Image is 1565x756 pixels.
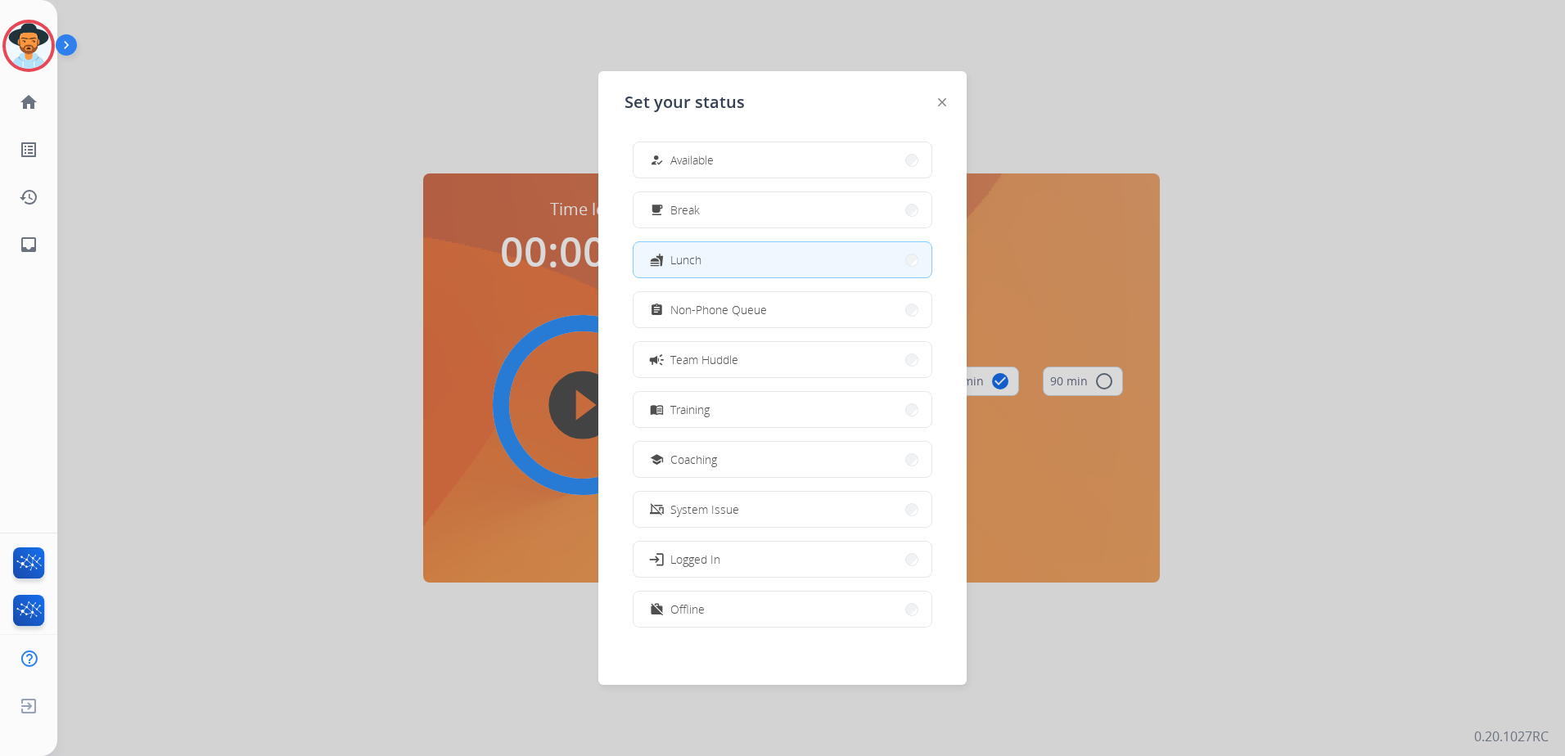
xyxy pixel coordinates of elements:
mat-icon: assignment [650,303,664,317]
button: Non-Phone Queue [634,292,931,327]
span: Non-Phone Queue [670,301,767,318]
img: avatar [6,23,52,69]
mat-icon: school [650,452,664,466]
mat-icon: free_breakfast [650,203,664,217]
span: System Issue [670,501,739,518]
mat-icon: phonelink_off [650,502,664,516]
span: Training [670,401,710,418]
span: Break [670,201,700,218]
span: Lunch [670,251,701,268]
mat-icon: history [19,187,38,207]
button: Team Huddle [634,342,931,377]
mat-icon: inbox [19,235,38,254]
mat-icon: campaign [648,351,665,367]
mat-icon: how_to_reg [650,153,664,167]
mat-icon: work_off [650,602,664,616]
span: Coaching [670,451,717,468]
mat-icon: fastfood [650,253,664,267]
span: Logged In [670,551,720,568]
mat-icon: home [19,92,38,112]
span: Available [670,151,714,169]
button: Offline [634,592,931,627]
button: Training [634,392,931,427]
button: Coaching [634,442,931,477]
button: Available [634,142,931,178]
p: 0.20.1027RC [1474,727,1549,746]
span: Set your status [625,91,745,114]
mat-icon: login [648,551,665,567]
button: Lunch [634,242,931,277]
img: close-button [938,98,946,106]
button: Logged In [634,542,931,577]
span: Offline [670,601,705,618]
button: System Issue [634,492,931,527]
button: Break [634,192,931,227]
mat-icon: menu_book [650,403,664,416]
span: Team Huddle [670,351,738,368]
mat-icon: list_alt [19,140,38,160]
